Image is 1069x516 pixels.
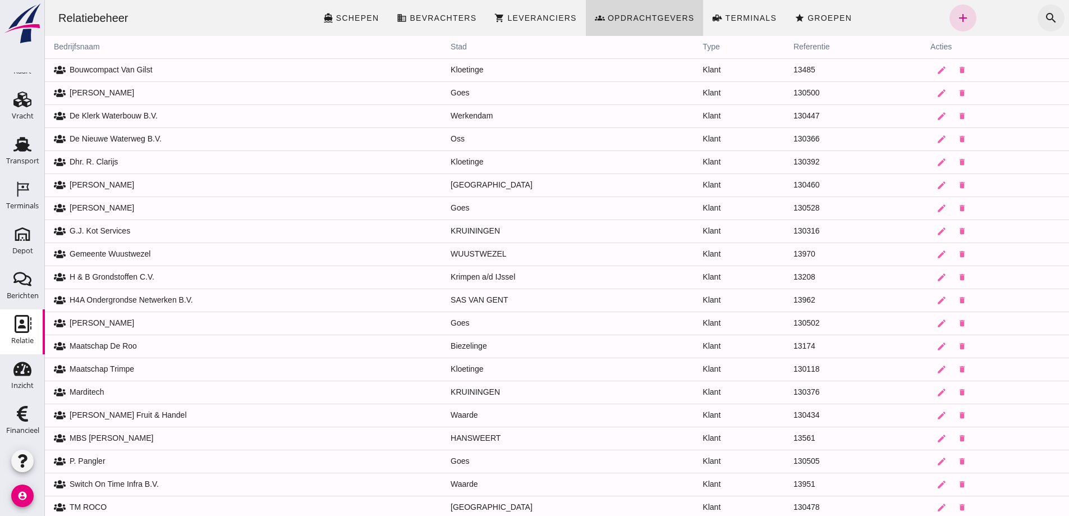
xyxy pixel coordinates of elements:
i: delete [913,457,921,465]
td: 13208 [740,266,877,289]
td: Klant [649,473,740,496]
i: delete [913,112,921,120]
i: directions_boat [278,13,288,23]
td: 130316 [740,220,877,243]
td: Klant [649,173,740,197]
td: Klant [649,243,740,266]
td: 13962 [740,289,877,312]
td: Biezelinge [397,335,649,358]
i: delete [913,480,921,488]
i: star [750,13,760,23]
i: delete [913,503,921,512]
td: HANSWEERT [397,427,649,450]
i: delete [913,89,921,97]
td: Krimpen a/d IJssel [397,266,649,289]
td: Goes [397,450,649,473]
td: Klant [649,335,740,358]
i: edit [892,272,902,282]
span: Opdrachtgevers [562,13,650,22]
td: Klant [649,266,740,289]
td: 130528 [740,197,877,220]
td: 130502 [740,312,877,335]
i: delete [913,388,921,396]
td: Klant [649,197,740,220]
i: delete [913,250,921,258]
div: Terminals [6,202,39,209]
td: Klant [649,58,740,81]
i: business [352,13,362,23]
i: groups [550,13,560,23]
i: edit [892,226,902,236]
i: delete [913,158,921,166]
td: Werkendam [397,104,649,127]
i: edit [892,318,902,328]
div: Financieel [6,427,39,434]
div: Relatie [11,337,34,344]
td: Waarde [397,473,649,496]
td: Klant [649,358,740,381]
td: 130434 [740,404,877,427]
td: Klant [649,104,740,127]
i: edit [892,503,902,513]
div: Vracht [12,112,34,120]
td: Klant [649,150,740,173]
i: edit [892,410,902,421]
i: delete [913,204,921,212]
td: 130500 [740,81,877,104]
td: KRUININGEN [397,381,649,404]
i: edit [892,341,902,351]
i: delete [913,342,921,350]
td: Klant [649,427,740,450]
td: 130118 [740,358,877,381]
i: delete [913,434,921,442]
i: front_loader [667,13,677,23]
td: Oss [397,127,649,150]
i: delete [913,411,921,419]
i: edit [892,364,902,375]
span: Schepen [291,13,334,22]
i: shopping_cart [449,13,460,23]
i: edit [892,88,902,98]
td: Goes [397,312,649,335]
i: edit [892,387,902,398]
td: Kloetinge [397,58,649,81]
div: Transport [6,157,39,165]
td: Kloetinge [397,150,649,173]
td: Klant [649,404,740,427]
td: 130460 [740,173,877,197]
td: KRUININGEN [397,220,649,243]
th: acties [877,36,1024,58]
i: search [999,11,1013,25]
td: Klant [649,289,740,312]
td: SAS VAN GENT [397,289,649,312]
td: Goes [397,197,649,220]
i: edit [892,180,902,190]
td: Waarde [397,404,649,427]
i: delete [913,365,921,373]
span: Leveranciers [462,13,531,22]
i: delete [913,135,921,143]
td: 130392 [740,150,877,173]
th: stad [397,36,649,58]
div: Inzicht [11,382,34,389]
i: edit [892,480,902,490]
td: Goes [397,81,649,104]
span: Bevrachters [364,13,432,22]
td: 13561 [740,427,877,450]
td: 130366 [740,127,877,150]
i: edit [892,157,902,167]
th: referentie [740,36,877,58]
td: 130376 [740,381,877,404]
i: delete [913,181,921,189]
td: 130447 [740,104,877,127]
i: account_circle [11,485,34,507]
td: 13174 [740,335,877,358]
i: delete [913,273,921,281]
td: [GEOGRAPHIC_DATA] [397,173,649,197]
i: add [911,11,925,25]
td: Kloetinge [397,358,649,381]
i: edit [892,295,902,305]
td: Klant [649,81,740,104]
i: edit [892,134,902,144]
td: 13970 [740,243,877,266]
